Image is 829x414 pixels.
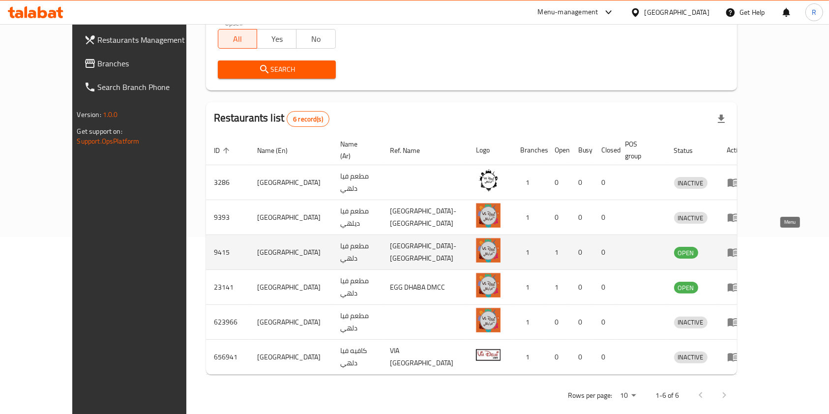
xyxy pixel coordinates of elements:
[710,107,733,131] div: Export file
[476,168,501,193] img: Via Delhi Restaurant
[570,270,594,305] td: 0
[512,340,547,375] td: 1
[390,145,433,156] span: Ref. Name
[594,270,618,305] td: 0
[98,34,203,46] span: Restaurants Management
[77,135,140,148] a: Support.OpsPlatform
[476,203,501,228] img: Via Delhi Restaurant
[512,165,547,200] td: 1
[249,340,332,375] td: [GEOGRAPHIC_DATA]
[76,52,211,75] a: Branches
[719,135,753,165] th: Action
[547,340,570,375] td: 0
[570,165,594,200] td: 0
[570,235,594,270] td: 0
[206,135,753,375] table: enhanced table
[226,63,328,76] span: Search
[332,200,382,235] td: مطعم فيا ديلهي
[103,108,118,121] span: 1.0.0
[468,135,512,165] th: Logo
[249,165,332,200] td: [GEOGRAPHIC_DATA]
[674,317,708,328] span: INACTIVE
[287,115,329,124] span: 6 record(s)
[547,305,570,340] td: 0
[812,7,816,18] span: R
[214,111,329,127] h2: Restaurants list
[300,32,332,46] span: No
[261,32,293,46] span: Yes
[257,29,296,49] button: Yes
[727,177,745,188] div: Menu
[225,19,243,26] label: Upsell
[476,308,501,332] img: Via Delhi Restaurant
[594,305,618,340] td: 0
[547,165,570,200] td: 0
[655,389,679,402] p: 1-6 of 6
[594,340,618,375] td: 0
[570,135,594,165] th: Busy
[594,235,618,270] td: 0
[77,125,122,138] span: Get support on:
[625,138,654,162] span: POS group
[332,270,382,305] td: مطعم فيا دلهي
[570,200,594,235] td: 0
[512,270,547,305] td: 1
[512,135,547,165] th: Branches
[512,235,547,270] td: 1
[222,32,254,46] span: All
[547,270,570,305] td: 1
[568,389,612,402] p: Rows per page:
[206,270,249,305] td: 23141
[206,305,249,340] td: 623966
[332,305,382,340] td: مطعم فيا دلهي
[206,165,249,200] td: 3286
[476,238,501,263] img: Via Delhi Restaurant
[214,145,233,156] span: ID
[249,305,332,340] td: [GEOGRAPHIC_DATA]
[382,340,468,375] td: VIA [GEOGRAPHIC_DATA]
[218,29,258,49] button: All
[77,108,101,121] span: Version:
[727,211,745,223] div: Menu
[674,212,708,224] span: INACTIVE
[249,270,332,305] td: [GEOGRAPHIC_DATA]
[340,138,370,162] span: Name (Ar)
[594,135,618,165] th: Closed
[674,145,706,156] span: Status
[476,273,501,297] img: Via Delhi Restaurant
[249,235,332,270] td: [GEOGRAPHIC_DATA]
[616,388,640,403] div: Rows per page:
[570,305,594,340] td: 0
[674,352,708,363] span: INACTIVE
[674,282,698,294] div: OPEN
[674,177,708,189] span: INACTIVE
[98,58,203,69] span: Branches
[570,340,594,375] td: 0
[594,200,618,235] td: 0
[257,145,300,156] span: Name (En)
[98,81,203,93] span: Search Branch Phone
[296,29,336,49] button: No
[674,247,698,259] span: OPEN
[476,343,501,367] img: Via Delhi Cafe
[76,75,211,99] a: Search Branch Phone
[645,7,710,18] div: [GEOGRAPHIC_DATA]
[727,351,745,363] div: Menu
[332,165,382,200] td: مطعم فيا دلهي
[382,270,468,305] td: EGG DHABA DMCC
[382,235,468,270] td: [GEOGRAPHIC_DATA]- [GEOGRAPHIC_DATA]
[538,6,598,18] div: Menu-management
[547,235,570,270] td: 1
[218,60,336,79] button: Search
[206,340,249,375] td: 656941
[206,235,249,270] td: 9415
[594,165,618,200] td: 0
[249,200,332,235] td: [GEOGRAPHIC_DATA]
[547,200,570,235] td: 0
[287,111,329,127] div: Total records count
